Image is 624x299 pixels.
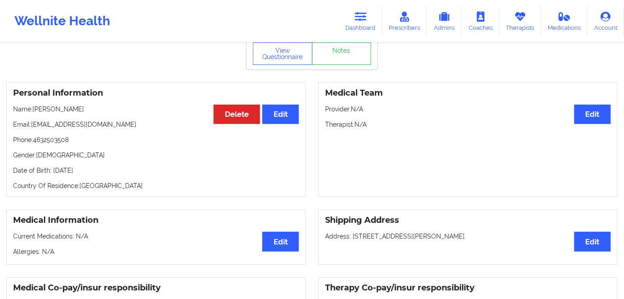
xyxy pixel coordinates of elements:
[13,105,299,114] p: Name: [PERSON_NAME]
[13,247,299,256] p: Allergies: N/A
[312,42,372,65] a: Notes
[339,6,382,36] a: Dashboard
[325,120,611,129] p: Therapist: N/A
[214,105,260,124] button: Delete
[13,283,299,293] h3: Medical Co-pay/insur responsibility
[13,120,299,129] p: Email: [EMAIL_ADDRESS][DOMAIN_NAME]
[13,88,299,98] h3: Personal Information
[13,135,299,144] p: Phone: 4632503508
[262,105,299,124] button: Edit
[13,151,299,160] p: Gender: [DEMOGRAPHIC_DATA]
[574,232,611,251] button: Edit
[13,166,299,175] p: Date of Birth: [DATE]
[325,88,611,98] h3: Medical Team
[427,6,462,36] a: Admins
[541,6,588,36] a: Medications
[325,283,611,293] h3: Therapy Co-pay/insur responsibility
[587,6,624,36] a: Account
[499,6,541,36] a: Therapists
[262,232,299,251] button: Edit
[253,42,312,65] button: View Questionnaire
[574,105,611,124] button: Edit
[13,215,299,225] h3: Medical Information
[13,232,299,241] p: Current Medications: N/A
[382,6,427,36] a: Prescribers
[325,232,611,241] p: Address: [STREET_ADDRESS][PERSON_NAME].
[13,181,299,190] p: Country Of Residence: [GEOGRAPHIC_DATA]
[325,105,611,114] p: Provider: N/A
[325,215,611,225] h3: Shipping Address
[462,6,499,36] a: Coaches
